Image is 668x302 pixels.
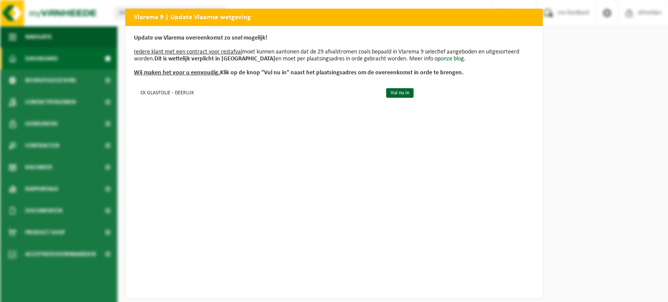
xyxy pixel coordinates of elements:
[134,85,379,100] td: CK GLASFOLIE - DEERLIJK
[134,70,220,76] u: Wij maken het voor u eenvoudig.
[134,49,242,55] u: Iedere klant met een contract voor restafval
[441,56,466,62] a: onze blog.
[386,88,414,98] a: Vul nu in
[134,35,267,41] b: Update uw Vlarema overeenkomst zo snel mogelijk!
[125,9,543,25] h2: Vlarema 9 | Update Vlaamse wetgeving
[134,35,534,76] p: moet kunnen aantonen dat de 29 afvalstromen zoals bepaald in Vlarema 9 selectief aangeboden en ui...
[154,56,275,62] b: Dit is wettelijk verplicht in [GEOGRAPHIC_DATA]
[134,70,464,76] b: Klik op de knop "Vul nu in" naast het plaatsingsadres om de overeenkomst in orde te brengen.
